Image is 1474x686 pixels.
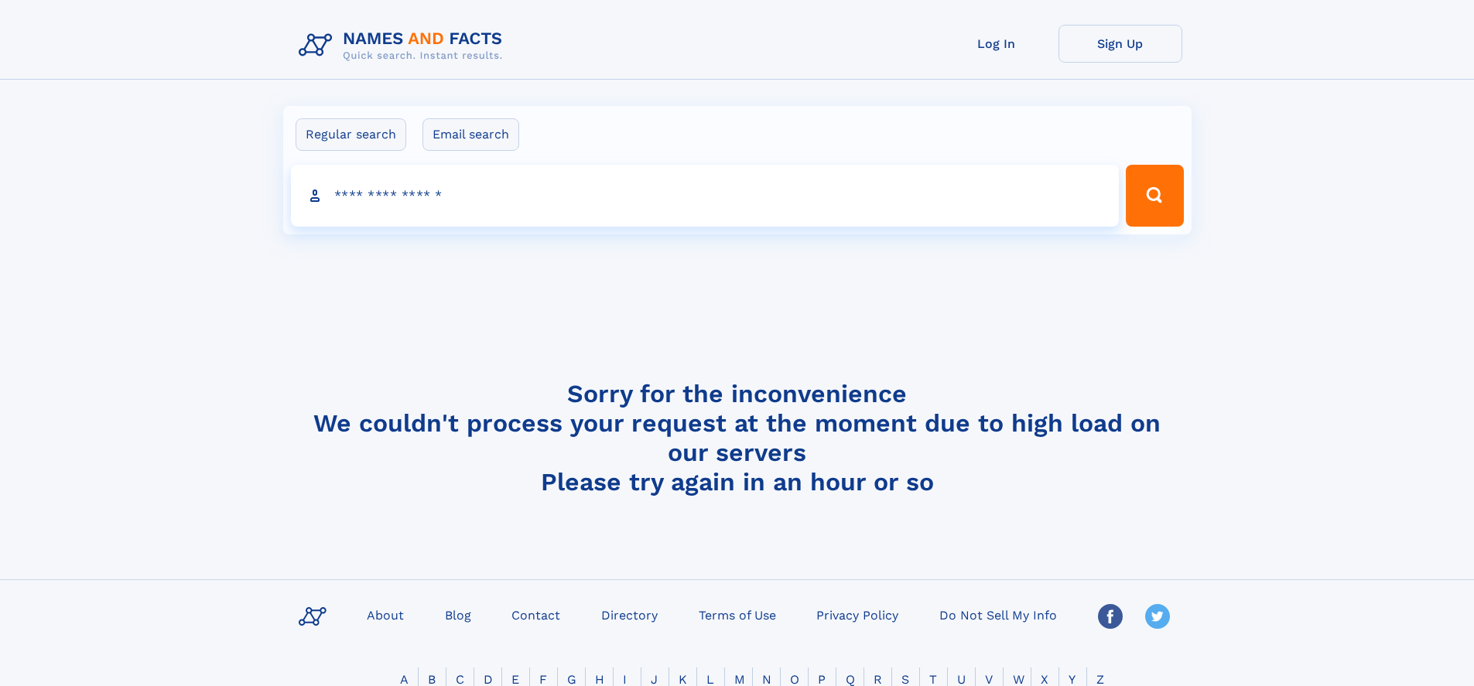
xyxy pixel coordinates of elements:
a: Do Not Sell My Info [933,603,1063,626]
a: Contact [505,603,566,626]
a: Directory [595,603,664,626]
a: Blog [439,603,477,626]
a: Terms of Use [693,603,782,626]
h4: Sorry for the inconvenience We couldn't process your request at the moment due to high load on ou... [292,379,1182,497]
a: Privacy Policy [810,603,905,626]
a: About [361,603,410,626]
label: Email search [422,118,519,151]
label: Regular search [296,118,406,151]
button: Search Button [1126,165,1183,227]
input: search input [291,165,1120,227]
a: Log In [935,25,1058,63]
img: Facebook [1098,604,1123,629]
img: Logo Names and Facts [292,25,515,67]
img: Twitter [1145,604,1170,629]
a: Sign Up [1058,25,1182,63]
